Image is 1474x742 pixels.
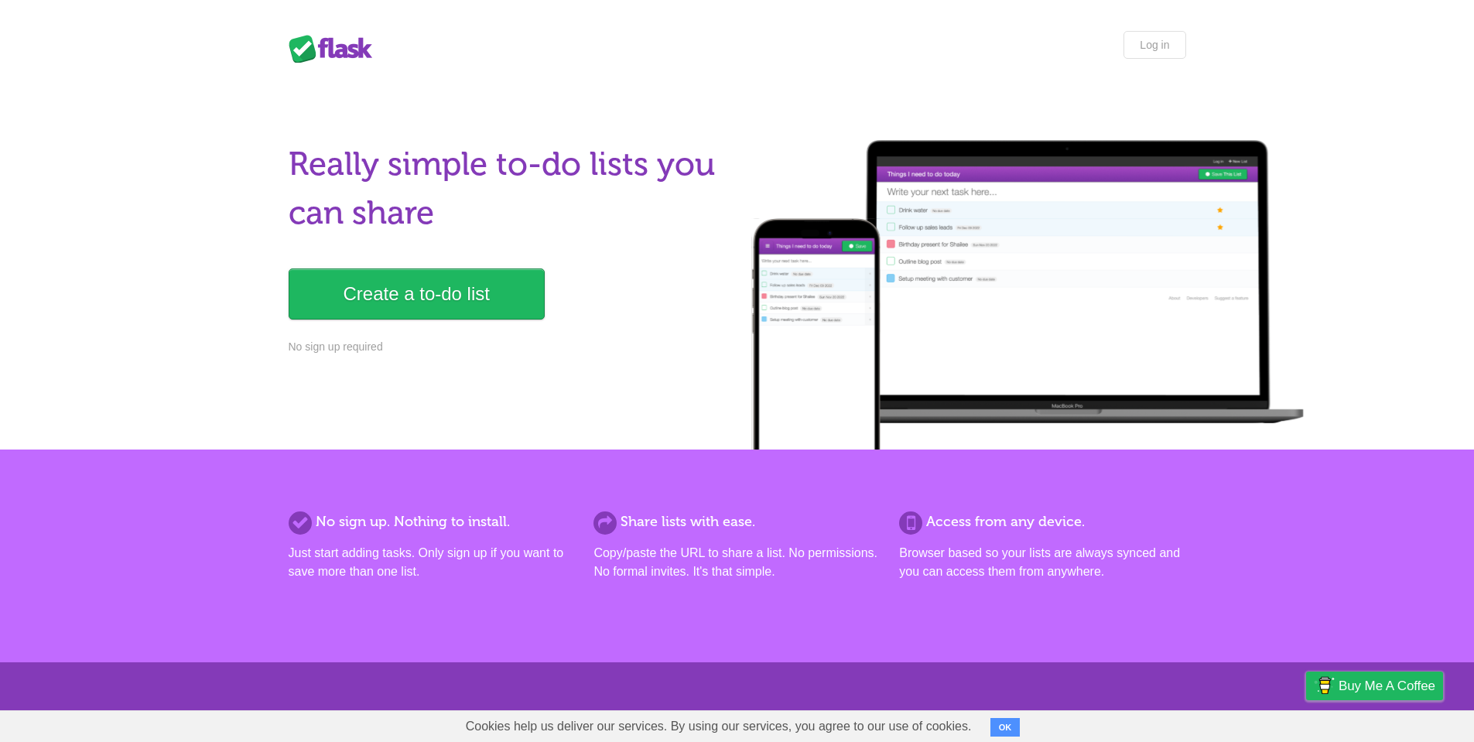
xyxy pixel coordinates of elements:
h2: No sign up. Nothing to install. [289,511,575,532]
div: Flask Lists [289,35,381,63]
a: Create a to-do list [289,268,545,320]
p: No sign up required [289,339,728,355]
a: Log in [1123,31,1185,59]
img: Buy me a coffee [1314,672,1335,699]
a: Buy me a coffee [1306,672,1443,700]
button: OK [990,718,1021,737]
h1: Really simple to-do lists you can share [289,140,728,238]
h2: Access from any device. [899,511,1185,532]
p: Just start adding tasks. Only sign up if you want to save more than one list. [289,544,575,581]
span: Buy me a coffee [1339,672,1435,699]
p: Browser based so your lists are always synced and you can access them from anywhere. [899,544,1185,581]
h2: Share lists with ease. [593,511,880,532]
span: Cookies help us deliver our services. By using our services, you agree to our use of cookies. [450,711,987,742]
p: Copy/paste the URL to share a list. No permissions. No formal invites. It's that simple. [593,544,880,581]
